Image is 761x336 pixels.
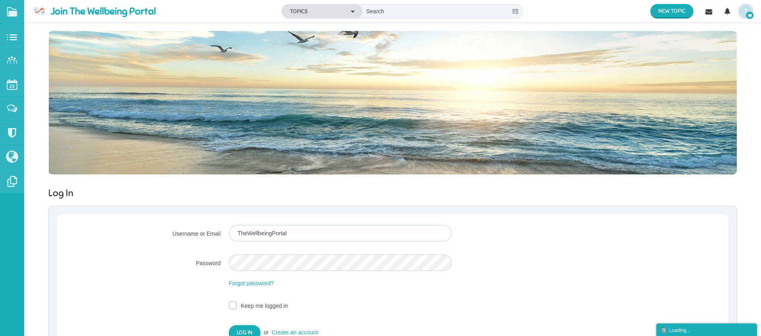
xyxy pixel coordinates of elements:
a: Join The Wellbeing Portal [32,4,162,19]
div: Loading... [660,326,753,334]
button: Topics [282,4,362,19]
span: or [264,329,269,336]
a: Create an account [272,329,318,336]
img: Colorful%20Abstract%20Infinity%20Symbol%20Logo.png [32,4,51,19]
label: Username or Email [65,225,229,238]
input: Search [362,4,508,18]
a: Forgot password? [229,280,274,286]
span: New Topic [658,8,685,15]
a: New Topic [650,4,693,19]
img: IAAAABklEQVQDADViDfg8DHjQAAAAAElFTkSuQmCC [739,5,752,18]
span: Topics [290,7,308,16]
label: Password [65,254,229,267]
span: Keep me logged in [241,302,288,310]
span: Join The Wellbeing Portal [51,4,162,19]
h2: Log In [48,187,737,200]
